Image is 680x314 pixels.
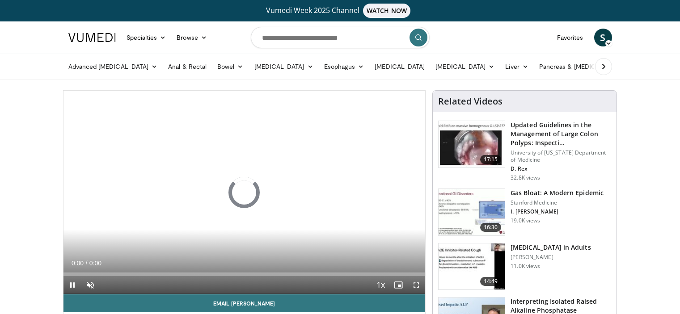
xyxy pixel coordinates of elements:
span: 16:30 [480,223,502,232]
a: [MEDICAL_DATA] [430,58,500,75]
input: Search topics, interventions [251,27,430,48]
span: 0:00 [72,260,84,267]
button: Enable picture-in-picture mode [389,276,407,294]
a: [MEDICAL_DATA] [369,58,430,75]
a: S [594,29,612,46]
a: Specialties [121,29,172,46]
span: 14:49 [480,277,502,286]
a: Advanced [MEDICAL_DATA] [63,58,163,75]
p: University of [US_STATE] Department of Medicine [511,149,611,163]
a: Liver [500,58,533,75]
a: Vumedi Week 2025 ChannelWATCH NOW [70,4,611,18]
span: WATCH NOW [363,4,410,18]
video-js: Video Player [63,91,426,294]
p: 19.0K views [511,217,540,224]
button: Playback Rate [372,276,389,294]
img: 11950cd4-d248-4755-8b98-ec337be04c84.150x105_q85_crop-smart_upscale.jpg [439,243,505,290]
p: D. Rex [511,165,611,172]
a: Esophagus [319,58,370,75]
p: I. [PERSON_NAME] [511,208,604,215]
a: Browse [171,29,212,46]
button: Unmute [81,276,99,294]
button: Fullscreen [407,276,425,294]
h3: Updated Guidelines in the Management of Large Colon Polyps: Inspecti… [511,121,611,147]
h4: Related Videos [438,96,503,107]
span: 17:15 [480,155,502,164]
h3: Gas Bloat: A Modern Epidemic [511,188,604,197]
a: Favorites [552,29,589,46]
a: Email [PERSON_NAME] [63,294,426,312]
a: 16:30 Gas Bloat: A Modern Epidemic Stanford Medicine I. [PERSON_NAME] 19.0K views [438,188,611,236]
p: Stanford Medicine [511,199,604,206]
h3: [MEDICAL_DATA] in Adults [511,243,591,252]
div: Progress Bar [63,272,426,276]
p: 11.0K views [511,263,540,270]
a: 14:49 [MEDICAL_DATA] in Adults [PERSON_NAME] 11.0K views [438,243,611,290]
a: Pancreas & [MEDICAL_DATA] [534,58,638,75]
a: [MEDICAL_DATA] [249,58,319,75]
a: Anal & Rectal [163,58,212,75]
img: dfcfcb0d-b871-4e1a-9f0c-9f64970f7dd8.150x105_q85_crop-smart_upscale.jpg [439,121,505,167]
p: [PERSON_NAME] [511,254,591,261]
a: 17:15 Updated Guidelines in the Management of Large Colon Polyps: Inspecti… University of [US_STA... [438,121,611,181]
img: VuMedi Logo [68,33,116,42]
p: 32.8K views [511,174,540,181]
a: Bowel [212,58,249,75]
span: 0:00 [89,260,101,267]
button: Pause [63,276,81,294]
span: / [86,260,88,267]
img: 480ec31d-e3c1-475b-8289-0a0659db689a.150x105_q85_crop-smart_upscale.jpg [439,189,505,235]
